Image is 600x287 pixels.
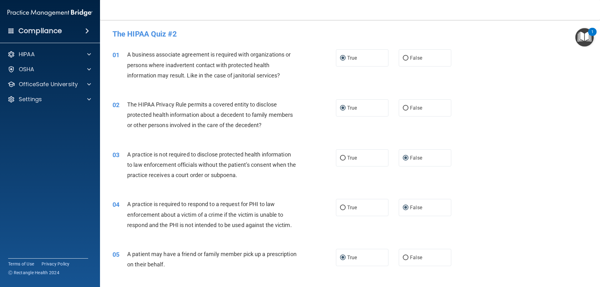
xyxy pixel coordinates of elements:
[127,51,291,78] span: A business associate agreement is required with organizations or persons where inadvertent contac...
[8,261,34,267] a: Terms of Use
[403,156,408,161] input: False
[127,101,293,128] span: The HIPAA Privacy Rule permits a covered entity to disclose protected health information about a ...
[19,81,78,88] p: OfficeSafe University
[127,201,292,228] span: A practice is required to respond to a request for PHI to law enforcement about a victim of a cri...
[112,101,119,109] span: 02
[127,151,296,178] span: A practice is not required to disclose protected health information to law enforcement officials ...
[7,7,92,19] img: PMB logo
[7,81,91,88] a: OfficeSafe University
[347,255,357,260] span: True
[112,151,119,159] span: 03
[410,255,422,260] span: False
[112,251,119,258] span: 05
[591,32,593,40] div: 1
[347,205,357,210] span: True
[112,30,587,38] h4: The HIPAA Quiz #2
[42,261,70,267] a: Privacy Policy
[127,251,297,268] span: A patient may have a friend or family member pick up a prescription on their behalf.
[347,105,357,111] span: True
[8,270,59,276] span: Ⓒ Rectangle Health 2024
[410,105,422,111] span: False
[18,27,62,35] h4: Compliance
[112,201,119,208] span: 04
[575,28,594,47] button: Open Resource Center, 1 new notification
[19,51,35,58] p: HIPAA
[340,205,346,210] input: True
[7,66,91,73] a: OSHA
[410,155,422,161] span: False
[112,51,119,59] span: 01
[403,56,408,61] input: False
[347,155,357,161] span: True
[403,205,408,210] input: False
[340,255,346,260] input: True
[569,244,592,268] iframe: Drift Widget Chat Controller
[7,96,91,103] a: Settings
[7,51,91,58] a: HIPAA
[340,56,346,61] input: True
[410,55,422,61] span: False
[403,106,408,111] input: False
[340,106,346,111] input: True
[19,66,34,73] p: OSHA
[19,96,42,103] p: Settings
[403,255,408,260] input: False
[347,55,357,61] span: True
[410,205,422,210] span: False
[340,156,346,161] input: True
